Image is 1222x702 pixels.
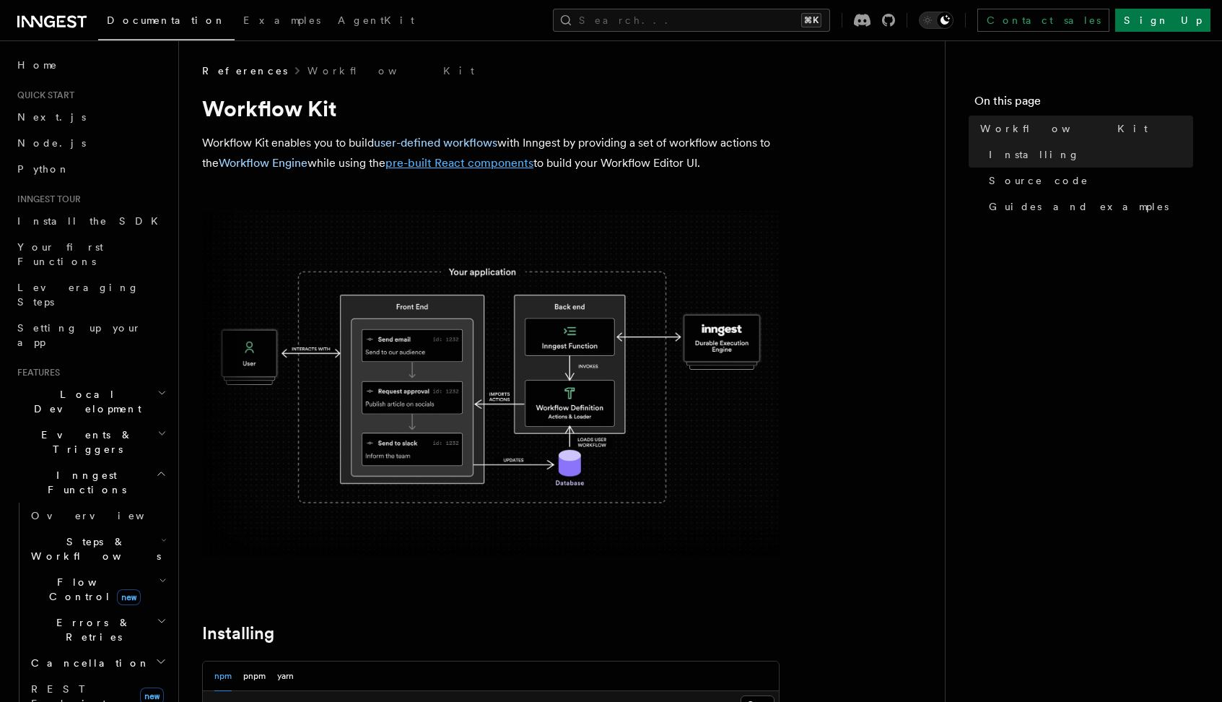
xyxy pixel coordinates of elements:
span: Overview [31,510,180,521]
span: Node.js [17,137,86,149]
span: Workflow Kit [980,121,1148,136]
span: Flow Control [25,575,159,604]
button: npm [214,662,232,691]
a: Next.js [12,104,170,130]
a: Guides and examples [983,194,1193,220]
span: Guides and examples [989,199,1169,214]
span: Events & Triggers [12,428,157,456]
a: Node.js [12,130,170,156]
h1: Workflow Kit [202,95,780,121]
span: Features [12,367,60,378]
span: Quick start [12,90,74,101]
button: Search...⌘K [553,9,830,32]
a: user-defined workflows [374,136,497,149]
a: Workflow Engine [219,156,307,170]
span: Next.js [17,111,86,123]
button: Inngest Functions [12,462,170,503]
span: AgentKit [338,14,414,26]
a: Installing [983,142,1193,168]
button: Cancellation [25,650,170,676]
p: Workflow Kit enables you to build with Inngest by providing a set of workflow actions to the whil... [202,133,780,173]
button: Local Development [12,381,170,422]
a: Install the SDK [12,208,170,234]
a: AgentKit [329,4,423,39]
span: Inngest tour [12,194,81,205]
a: Examples [235,4,329,39]
span: Installing [989,147,1080,162]
a: Workflow Kit [974,116,1193,142]
a: Home [12,52,170,78]
a: Installing [202,623,274,643]
a: Your first Functions [12,234,170,274]
a: Overview [25,503,170,529]
a: Workflow Kit [307,64,474,78]
span: Setting up your app [17,322,141,348]
a: Source code [983,168,1193,194]
img: The Workflow Kit provides a Workflow Engine to compose workflow actions on the back end and a set... [202,211,780,557]
a: Sign Up [1115,9,1210,32]
span: Examples [243,14,320,26]
a: Python [12,156,170,182]
span: Your first Functions [17,241,103,267]
a: pre-built React components [385,156,533,170]
h4: On this page [974,92,1193,116]
span: Install the SDK [17,215,167,227]
span: Local Development [12,387,157,416]
a: Contact sales [977,9,1109,32]
button: Steps & Workflows [25,529,170,569]
button: Events & Triggers [12,422,170,462]
button: Flow Controlnew [25,569,170,610]
button: Toggle dark mode [919,12,953,29]
span: Home [17,58,58,72]
span: Cancellation [25,656,150,670]
span: Leveraging Steps [17,282,139,308]
button: Errors & Retries [25,610,170,650]
span: Inngest Functions [12,468,156,497]
span: Source code [989,173,1088,188]
button: yarn [277,662,294,691]
button: pnpm [243,662,266,691]
a: Leveraging Steps [12,274,170,315]
span: Python [17,163,70,175]
a: Documentation [98,4,235,40]
span: new [117,589,141,605]
span: Documentation [107,14,226,26]
a: Setting up your app [12,315,170,355]
span: Steps & Workflows [25,534,161,563]
span: References [202,64,287,78]
kbd: ⌘K [801,13,821,27]
span: Errors & Retries [25,615,157,644]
